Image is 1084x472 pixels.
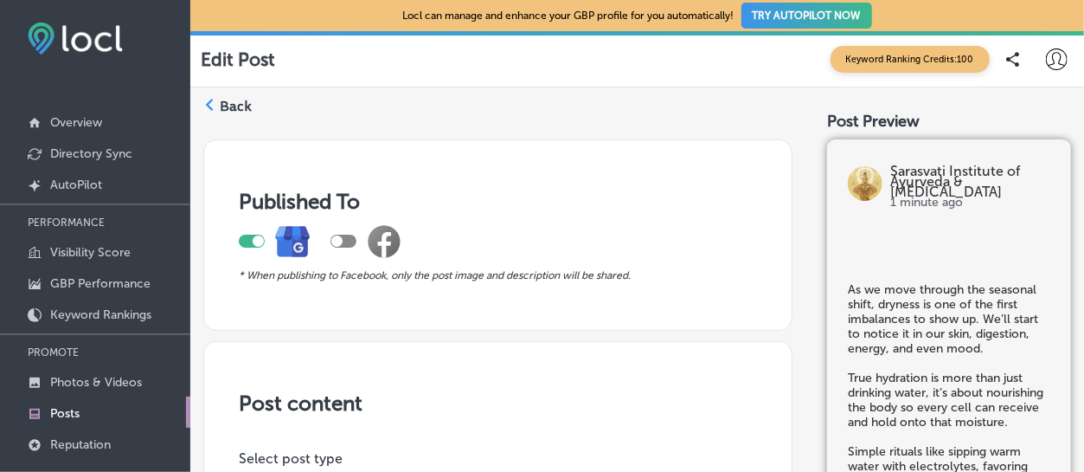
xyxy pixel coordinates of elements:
h3: Post content [239,391,757,416]
span: Keyword Ranking Credits: 100 [831,46,990,73]
p: Edit Post [201,48,275,70]
p: GBP Performance [50,276,151,291]
img: fda3e92497d09a02dc62c9cd864e3231.png [28,23,123,55]
p: Keyword Rankings [50,307,151,322]
p: 1 minute ago [891,197,1050,208]
p: Visibility Score [50,245,131,260]
p: AutoPilot [50,178,102,192]
div: Post Preview [827,112,1071,131]
p: Posts [50,406,80,421]
label: Back [220,97,252,116]
h3: Published To [239,189,757,214]
p: Directory Sync [50,146,132,161]
p: Overview [50,115,102,130]
i: * When publishing to Facebook, only the post image and description will be shared. [239,269,631,281]
p: Select post type [239,450,757,467]
p: Reputation [50,437,111,452]
img: logo [848,166,882,201]
button: TRY AUTOPILOT NOW [741,3,872,29]
p: Photos & Videos [50,375,142,390]
p: Sarasvati Institute of Ayurveda & [MEDICAL_DATA] [891,166,1050,197]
